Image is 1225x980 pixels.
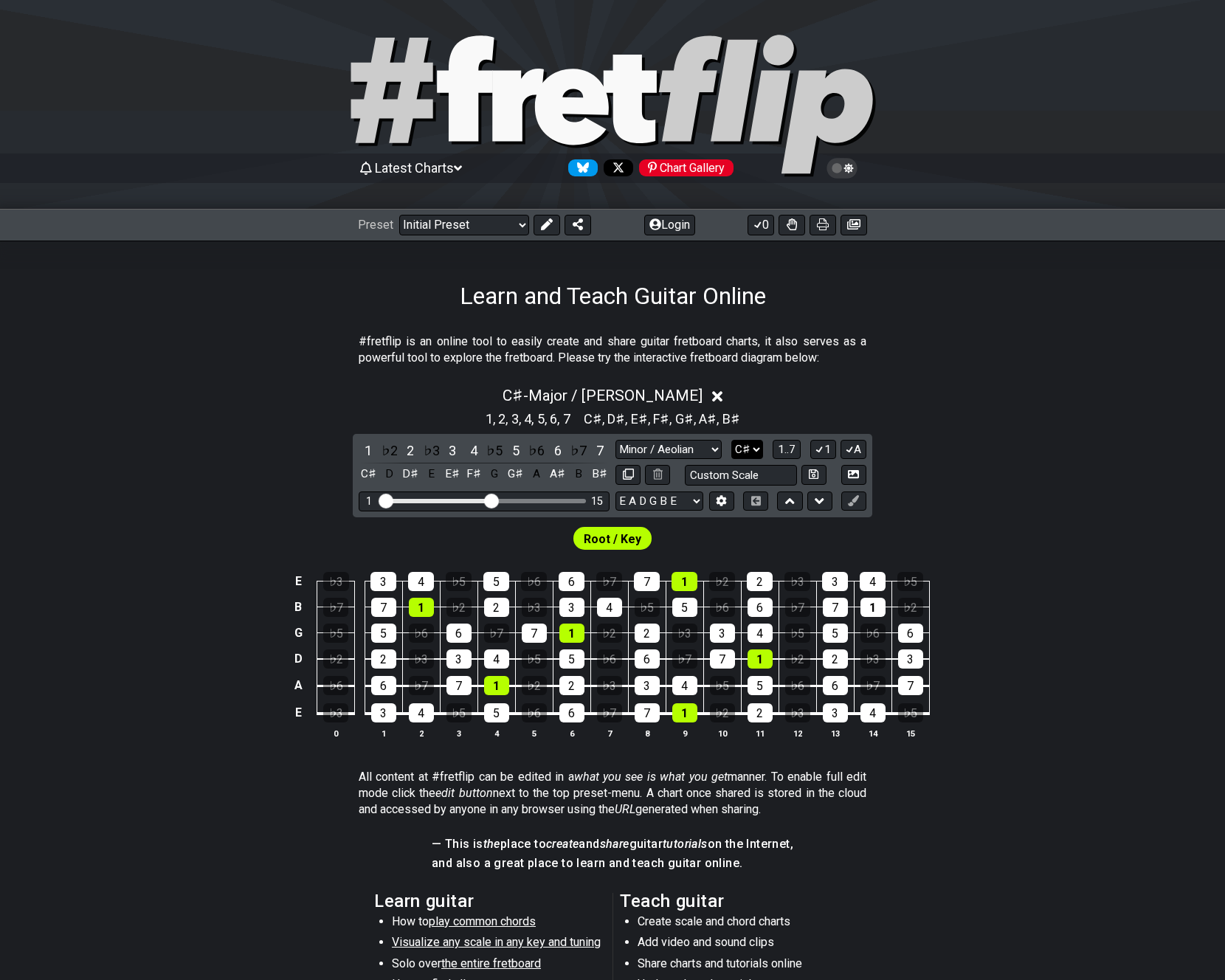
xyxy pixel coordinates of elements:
[317,725,355,741] th: 0
[409,703,434,722] div: 4
[522,676,547,695] div: ♭2
[710,649,735,669] div: 7
[823,598,848,617] div: 7
[323,703,348,722] div: ♭3
[703,725,741,741] th: 10
[374,893,605,909] h2: Learn guitar
[569,441,588,460] div: toggle scale degree
[779,725,816,741] th: 12
[289,594,307,620] td: B
[399,215,529,235] select: Preset
[380,464,399,484] div: toggle pitch class
[402,725,440,741] th: 2
[841,465,866,485] button: Create Image
[371,649,396,669] div: 2
[590,441,610,460] div: toggle scale degree
[493,409,499,429] span: ,
[483,572,509,591] div: 5
[429,914,536,928] span: play common chords
[823,649,848,669] div: 2
[531,409,537,429] span: ,
[366,495,372,508] div: 1
[834,162,851,175] span: Toggle light / dark theme
[669,409,675,429] span: ,
[633,159,734,176] a: #fretflip at Pinterest
[484,624,509,643] div: ♭7
[370,572,396,591] div: 3
[422,441,441,460] div: toggle scale degree
[511,409,519,429] span: 3
[546,837,579,851] em: create
[446,624,472,643] div: 6
[515,725,553,741] th: 5
[323,676,348,695] div: ♭6
[810,440,835,460] button: 1
[577,406,747,429] section: Scale pitch classes
[441,956,541,970] span: the entire fretboard
[503,387,703,404] span: C♯ - Major / [PERSON_NAME]
[860,676,886,695] div: ♭7
[485,464,504,484] div: toggle pitch class
[486,409,493,429] span: 1
[645,465,670,485] button: Delete
[699,409,717,429] span: A♯
[634,572,660,591] div: 7
[785,703,810,722] div: ♭3
[635,624,660,643] div: 2
[371,624,396,643] div: 5
[584,528,641,550] span: First enable full edit mode to edit
[548,464,567,484] div: toggle pitch class
[584,409,602,429] span: C♯
[358,218,393,232] span: Preset
[485,441,504,460] div: toggle scale degree
[784,572,810,591] div: ♭3
[596,572,622,591] div: ♭7
[748,703,773,722] div: 2
[748,624,773,643] div: 4
[709,491,734,511] button: Edit Tuning
[625,409,631,429] span: ,
[522,703,547,722] div: ♭6
[506,464,525,484] div: toggle pitch class
[898,649,923,669] div: 3
[519,409,525,429] span: ,
[841,440,866,460] button: A
[359,769,866,818] p: All content at #fretflip can be edited in a manner. To enable full edit mode click the next to th...
[741,725,779,741] th: 11
[841,491,866,511] button: First click edit preset to enable marker editing
[722,409,740,429] span: B♯
[289,620,307,646] td: G
[597,676,622,695] div: ♭3
[553,725,590,741] th: 6
[807,491,832,511] button: Move down
[816,725,854,741] th: 13
[559,649,584,669] div: 5
[550,409,557,429] span: 6
[432,836,793,852] h4: — This is place to and guitar on the Internet,
[898,624,923,643] div: 6
[569,464,588,484] div: toggle pitch class
[375,160,454,176] span: Latest Charts
[672,624,697,643] div: ♭3
[371,703,396,722] div: 3
[371,676,396,695] div: 6
[409,598,434,617] div: 1
[590,464,610,484] div: toggle pitch class
[801,465,827,485] button: Store user defined scale
[615,491,703,511] select: Tuning
[841,215,867,235] button: Create image
[506,441,525,460] div: toggle scale degree
[534,215,560,235] button: Edit Preset
[748,676,773,695] div: 5
[443,464,462,484] div: toggle pitch class
[620,893,851,909] h2: Teach guitar
[409,676,434,695] div: ♭7
[778,443,796,456] span: 1..7
[747,572,773,591] div: 2
[409,624,434,643] div: ♭6
[484,598,509,617] div: 2
[289,646,307,672] td: D
[522,598,547,617] div: ♭3
[484,676,509,695] div: 1
[484,649,509,669] div: 4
